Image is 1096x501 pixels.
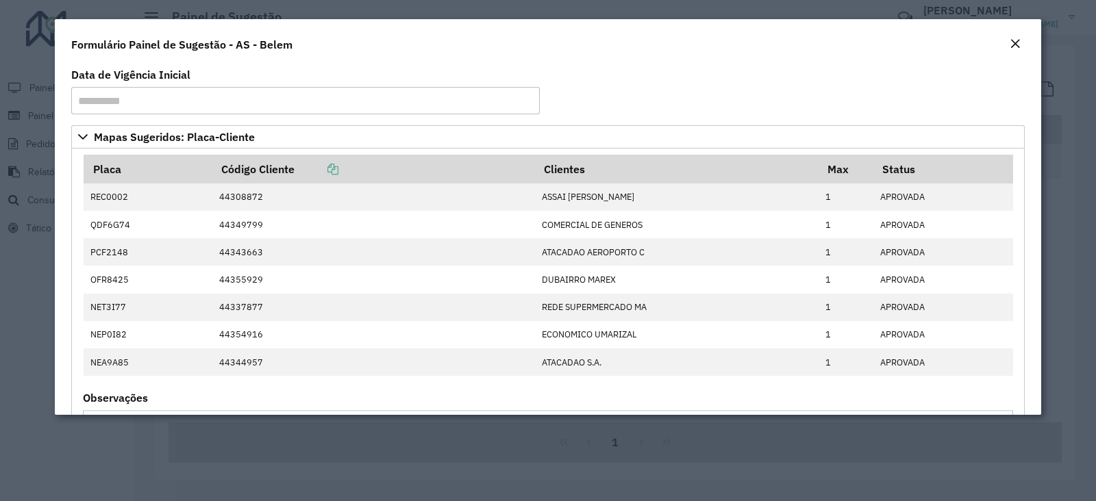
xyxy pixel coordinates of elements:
[535,183,818,211] td: ASSAI [PERSON_NAME]
[818,348,873,376] td: 1
[212,266,534,293] td: 44355929
[84,266,212,293] td: OFR8425
[212,211,534,238] td: 44349799
[535,294,818,321] td: REDE SUPERMERCADO MA
[873,183,1012,211] td: APROVADA
[818,266,873,293] td: 1
[873,238,1012,266] td: APROVADA
[94,131,255,142] span: Mapas Sugeridos: Placa-Cliente
[535,238,818,266] td: ATACADAO AEROPORTO C
[873,321,1012,348] td: APROVADA
[84,238,212,266] td: PCF2148
[212,155,534,183] th: Código Cliente
[212,348,534,376] td: 44344957
[71,125,1025,149] a: Mapas Sugeridos: Placa-Cliente
[818,321,873,348] td: 1
[1006,36,1025,53] button: Close
[535,211,818,238] td: COMERCIAL DE GENEROS
[84,348,212,376] td: NEA9A85
[818,294,873,321] td: 1
[71,36,292,53] h4: Formulário Painel de Sugestão - AS - Belem
[212,238,534,266] td: 44343663
[84,211,212,238] td: QDF6G74
[873,155,1012,183] th: Status
[71,66,190,83] label: Data de Vigência Inicial
[295,162,338,176] a: Copiar
[873,266,1012,293] td: APROVADA
[535,266,818,293] td: DUBAIRRO MAREX
[818,183,873,211] td: 1
[212,294,534,321] td: 44337877
[818,155,873,183] th: Max
[84,321,212,348] td: NEP0I82
[1010,38,1021,49] em: Fechar
[84,155,212,183] th: Placa
[535,348,818,376] td: ATACADAO S.A.
[873,294,1012,321] td: APROVADA
[873,211,1012,238] td: APROVADA
[818,211,873,238] td: 1
[84,294,212,321] td: NET3I77
[873,348,1012,376] td: APROVADA
[212,183,534,211] td: 44308872
[83,389,148,406] label: Observações
[535,155,818,183] th: Clientes
[535,321,818,348] td: ECONOMICO UMARIZAL
[212,321,534,348] td: 44354916
[84,183,212,211] td: REC0002
[818,238,873,266] td: 1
